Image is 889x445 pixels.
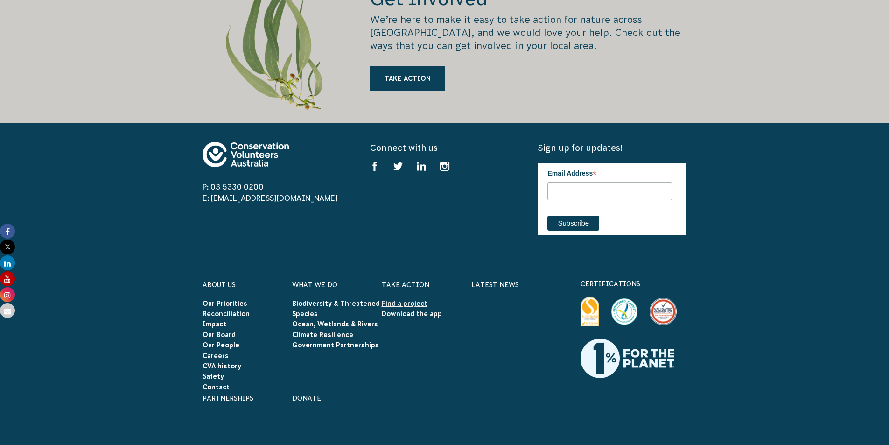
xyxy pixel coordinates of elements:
a: Partnerships [203,395,253,402]
a: Reconciliation [203,310,250,318]
p: We’re here to make it easy to take action for nature across [GEOGRAPHIC_DATA], and we would love ... [370,13,686,52]
label: Email Address [547,163,672,181]
a: What We Do [292,281,337,289]
a: Ocean, Wetlands & Rivers [292,320,378,328]
a: Contact [203,383,230,391]
a: Take Action [382,281,429,289]
a: Our Board [203,331,236,339]
a: Find a project [382,300,427,307]
a: E: [EMAIL_ADDRESS][DOMAIN_NAME] [203,194,338,202]
h5: Sign up for updates! [538,142,686,154]
img: logo-footer.svg [203,142,289,167]
a: About Us [203,281,236,289]
a: Climate Resilience [292,331,353,339]
a: Impact [203,320,226,328]
a: Government Partnerships [292,341,379,349]
a: CVA history [203,362,241,370]
a: Careers [203,352,229,360]
a: Safety [203,373,224,380]
h5: Connect with us [370,142,518,154]
p: certifications [581,278,687,290]
a: P: 03 5330 0200 [203,183,264,191]
input: Subscribe [547,216,599,231]
a: Biodiversity & Threatened Species [292,300,380,318]
a: Our People [203,341,239,349]
a: Take Action [370,66,445,91]
a: Download the app [382,310,442,318]
a: Donate [292,395,321,402]
a: Our Priorities [203,300,247,307]
a: Latest News [471,281,519,289]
